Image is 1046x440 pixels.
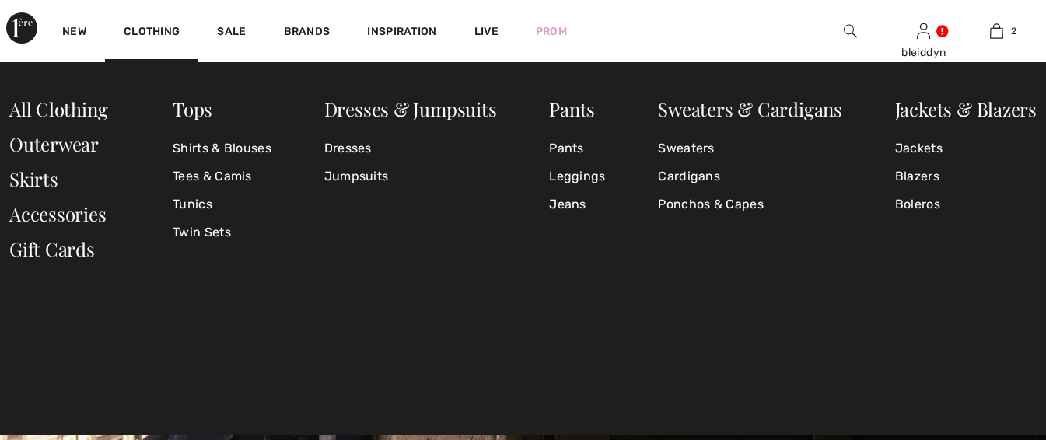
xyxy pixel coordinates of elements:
a: Leggings [549,162,605,190]
a: Outerwear [9,131,99,156]
a: Jumpsuits [324,162,497,190]
a: Tunics [173,190,271,218]
a: Accessories [9,201,107,226]
img: search the website [844,22,857,40]
span: 2 [1011,24,1016,38]
a: Clothing [124,25,180,41]
a: Gift Cards [9,236,95,261]
a: Sweaters & Cardigans [658,96,842,121]
a: Prom [536,23,567,40]
a: Pants [549,96,595,121]
a: Tops [173,96,212,121]
a: Dresses & Jumpsuits [324,96,497,121]
a: Boleros [895,190,1037,218]
a: New [62,25,86,41]
a: Twin Sets [173,218,271,246]
a: Skirts [9,166,58,191]
a: Jackets [895,134,1037,162]
a: Live [474,23,499,40]
a: Pants [549,134,605,162]
img: My Bag [990,22,1003,40]
span: Inspiration [367,25,436,41]
a: Shirts & Blouses [173,134,271,162]
div: bleiddyn [888,44,960,61]
a: Sweaters [658,134,842,162]
a: Ponchos & Capes [658,190,842,218]
a: 2 [961,22,1033,40]
a: All Clothing [9,96,107,121]
a: Blazers [895,162,1037,190]
a: Jeans [549,190,605,218]
a: Sale [217,25,246,41]
a: Brands [284,25,331,41]
a: Tees & Camis [173,162,271,190]
img: 1ère Avenue [6,12,37,44]
a: Dresses [324,134,497,162]
img: My Info [917,22,930,40]
a: Sign In [917,23,930,38]
a: Jackets & Blazers [895,96,1037,121]
a: Cardigans [658,162,842,190]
